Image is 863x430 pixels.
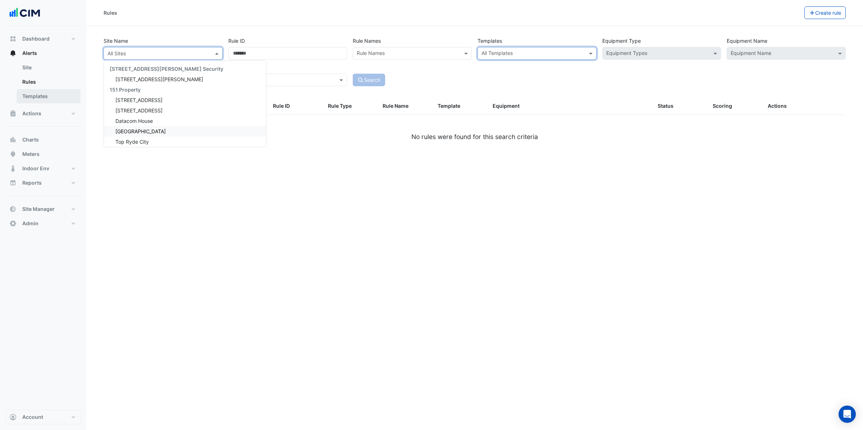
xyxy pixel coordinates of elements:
button: Alerts [6,46,81,60]
span: Admin [22,220,38,227]
button: Charts [6,133,81,147]
app-icon: Dashboard [9,35,17,42]
span: Dashboard [22,35,50,42]
app-icon: Charts [9,136,17,143]
div: All Templates [480,49,513,59]
span: Reports [22,179,42,186]
button: Reports [6,176,81,190]
app-icon: Indoor Env [9,165,17,172]
span: [STREET_ADDRESS] [115,107,163,114]
span: [STREET_ADDRESS] [115,97,163,103]
div: No rules were found for this search criteria [104,132,846,142]
span: 151 Property [110,87,141,93]
span: Datacom House [115,118,153,124]
span: Actions [22,110,41,117]
span: Top Ryde City [115,139,149,145]
button: Meters [6,147,81,161]
span: Account [22,413,43,421]
div: Rule Name [383,102,429,110]
div: Template [438,102,484,110]
span: [STREET_ADDRESS][PERSON_NAME] Security [110,66,223,72]
label: Site Name [104,34,128,47]
span: Meters [22,151,40,158]
button: Create rule [804,6,846,19]
button: Indoor Env [6,161,81,176]
button: Actions [6,106,81,121]
button: Dashboard [6,32,81,46]
div: Scoring [713,102,759,110]
app-icon: Alerts [9,50,17,57]
span: Charts [22,136,39,143]
button: Site Manager [6,202,81,216]
span: [STREET_ADDRESS][PERSON_NAME] [115,76,203,82]
div: Rule ID [273,102,319,110]
app-icon: Meters [9,151,17,158]
button: Admin [6,216,81,231]
a: Rules [17,75,81,89]
div: Equipment [493,102,649,110]
app-icon: Reports [9,179,17,186]
span: Alerts [22,50,37,57]
div: Rules [104,9,117,17]
label: Rule Names [353,34,381,47]
app-icon: Site Manager [9,205,17,213]
label: Equipment Type [602,34,641,47]
label: Rule ID [228,34,245,47]
label: Templates [478,34,502,47]
app-icon: Admin [9,220,17,227]
div: Rule Type [328,102,374,110]
div: Equipment Types [605,49,647,59]
a: Templates [17,89,81,103]
img: Company Logo [9,6,41,20]
div: Equipment Name [730,49,771,59]
div: Actions [768,102,841,110]
div: Open Intercom Messenger [839,406,856,423]
a: Site [17,60,81,75]
div: Status [658,102,704,110]
button: Account [6,410,81,424]
span: Indoor Env [22,165,49,172]
div: Options List [104,61,266,147]
div: Rule Names [356,49,385,59]
label: Equipment Name [727,34,767,47]
div: Alerts [6,60,81,106]
span: [GEOGRAPHIC_DATA] [115,128,166,134]
span: Site Manager [22,205,55,213]
app-icon: Actions [9,110,17,117]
